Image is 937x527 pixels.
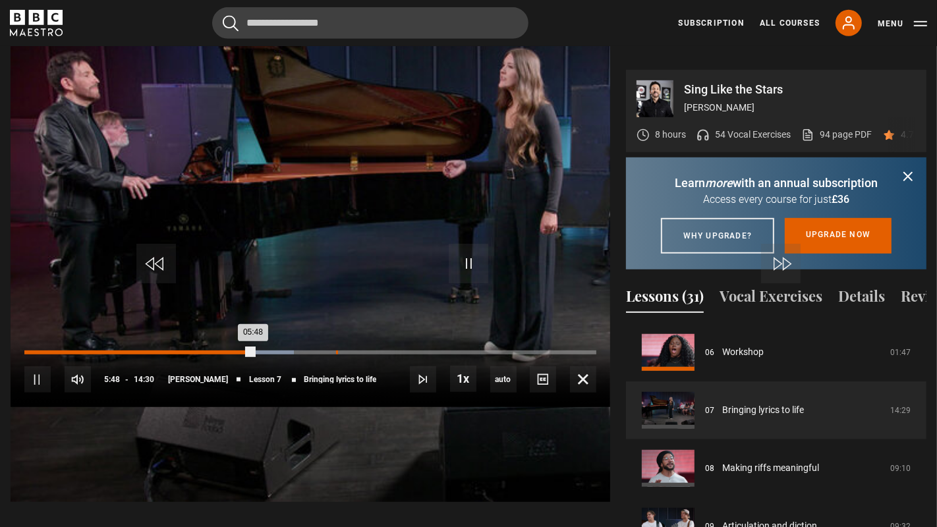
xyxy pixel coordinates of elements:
[11,70,610,407] video-js: Video Player
[655,128,686,142] p: 8 hours
[642,192,911,208] p: Access every course for just
[878,17,927,30] button: Toggle navigation
[626,285,704,313] button: Lessons (31)
[722,461,819,475] a: Making riffs meaningful
[832,193,849,206] span: £36
[249,375,281,383] span: Lesson 7
[304,375,376,383] span: Bringing lyrics to life
[450,366,476,392] button: Playback Rate
[722,403,804,417] a: Bringing lyrics to life
[760,17,820,29] a: All Courses
[24,366,51,393] button: Pause
[65,366,91,393] button: Mute
[212,7,528,39] input: Search
[705,176,733,190] i: more
[679,17,744,29] a: Subscription
[801,128,872,142] a: 94 page PDF
[785,218,892,254] a: Upgrade now
[720,285,822,313] button: Vocal Exercises
[684,84,916,96] p: Sing Like the Stars
[104,368,120,391] span: 5:48
[570,366,596,393] button: Fullscreen
[410,366,436,393] button: Next Lesson
[530,366,556,393] button: Captions
[642,174,911,192] p: Learn with an annual subscription
[661,218,774,254] a: Why upgrade?
[490,366,517,393] span: auto
[715,128,791,142] p: 54 Vocal Exercises
[684,101,916,115] p: [PERSON_NAME]
[134,368,154,391] span: 14:30
[223,15,239,32] button: Submit the search query
[168,375,228,383] span: [PERSON_NAME]
[125,375,128,384] span: -
[722,345,764,359] a: Workshop
[838,285,885,313] button: Details
[490,366,517,393] div: Current quality: 1080p
[24,350,596,354] div: Progress Bar
[10,10,63,36] svg: BBC Maestro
